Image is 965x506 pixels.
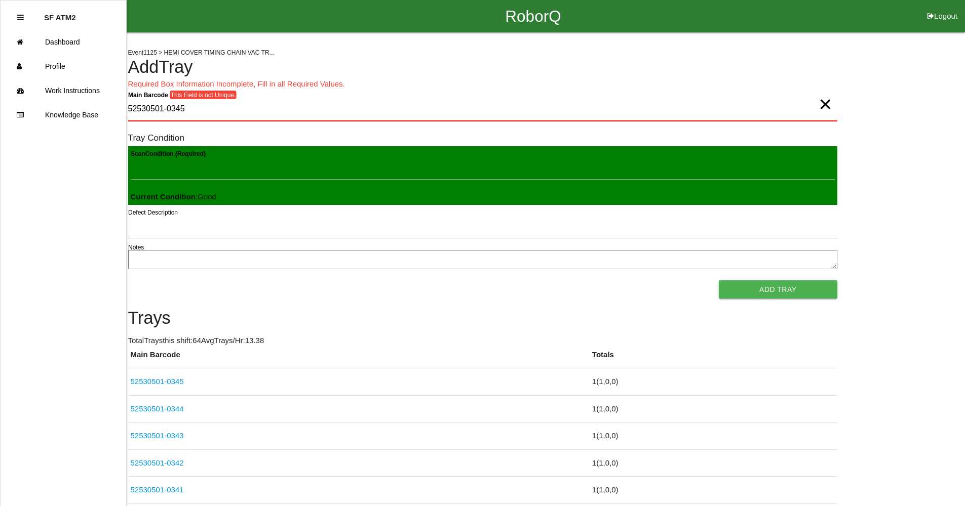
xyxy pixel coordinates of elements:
[128,309,837,328] h4: Trays
[131,192,216,201] span: : Good
[128,133,837,143] h6: Tray Condition
[128,91,168,98] b: Main Barcode
[1,30,126,54] a: Dashboard
[590,368,837,396] td: 1 ( 1 , 0 , 0 )
[590,423,837,450] td: 1 ( 1 , 0 , 0 )
[590,449,837,477] td: 1 ( 1 , 0 , 0 )
[128,349,590,368] th: Main Barcode
[128,243,144,252] label: Notes
[131,192,196,201] b: Current Condition
[44,6,76,22] p: SF ATM2
[128,78,837,90] p: Required Box Information Incomplete, Fill in all Required Values.
[131,377,184,386] a: 52530501-0345
[131,485,184,494] a: 52530501-0341
[1,54,126,78] a: Profile
[590,477,837,504] td: 1 ( 1 , 0 , 0 )
[590,395,837,423] td: 1 ( 1 , 0 , 0 )
[128,335,837,347] p: Total Trays this shift: 64 Avg Trays /Hr: 13.38
[1,78,126,103] a: Work Instructions
[17,6,24,30] div: Close
[131,431,184,440] a: 52530501-0343
[819,84,832,104] span: Clear Input
[131,458,184,467] a: 52530501-0342
[170,91,237,99] span: This Field is not Unique.
[128,98,837,121] input: Required
[590,349,837,368] th: Totals
[128,58,837,77] h4: Add Tray
[131,150,206,157] b: Scan Condition (Required)
[128,208,178,217] label: Defect Description
[128,49,275,56] span: Event 1125 > HEMI COVER TIMING CHAIN VAC TR...
[719,280,837,299] button: Add Tray
[131,404,184,413] a: 52530501-0344
[1,103,126,127] a: Knowledge Base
